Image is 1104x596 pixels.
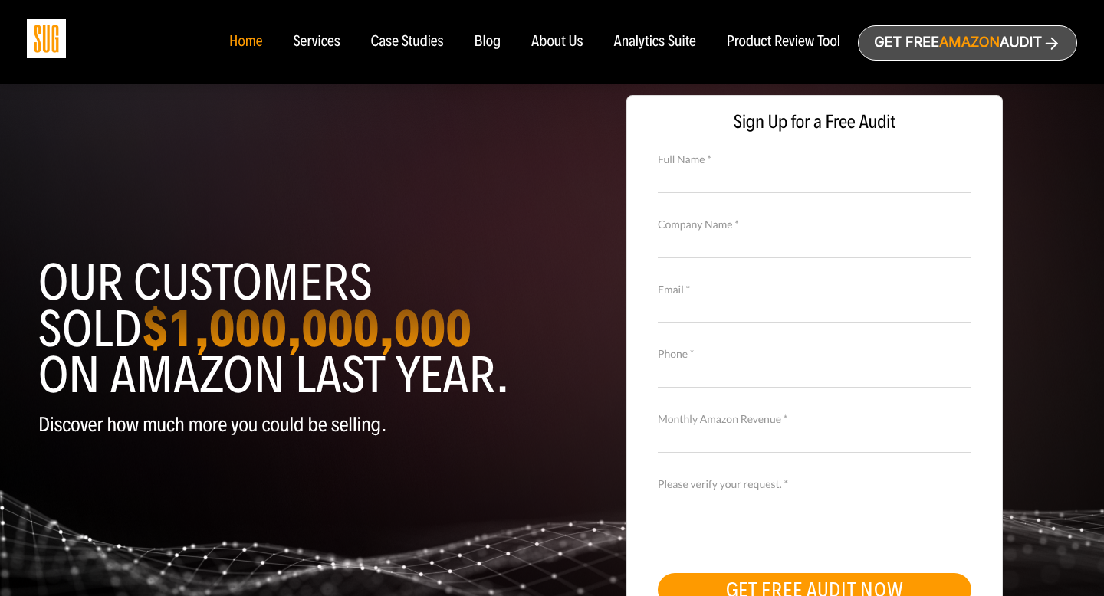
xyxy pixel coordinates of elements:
iframe: reCAPTCHA [658,490,891,550]
strong: $1,000,000,000 [142,297,472,360]
a: About Us [531,34,583,51]
span: Amazon [939,34,1000,51]
label: Please verify your request. * [658,476,971,493]
p: Discover how much more you could be selling. [38,414,540,436]
span: Sign Up for a Free Audit [642,111,987,133]
input: Contact Number * [658,361,971,388]
label: Monthly Amazon Revenue * [658,411,971,427]
a: Analytics Suite [614,34,696,51]
input: Monthly Amazon Revenue * [658,426,971,453]
input: Full Name * [658,165,971,192]
input: Email * [658,296,971,323]
a: Services [293,34,340,51]
a: Case Studies [371,34,444,51]
a: Home [229,34,262,51]
a: Get freeAmazonAudit [858,25,1077,61]
label: Email * [658,281,971,298]
label: Full Name * [658,151,971,168]
label: Phone * [658,345,971,362]
img: Sug [27,19,66,58]
input: Company Name * [658,231,971,257]
h1: Our customers sold on Amazon last year. [38,260,540,398]
a: Blog [475,34,501,51]
label: Company Name * [658,216,971,233]
a: Product Review Tool [727,34,840,51]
